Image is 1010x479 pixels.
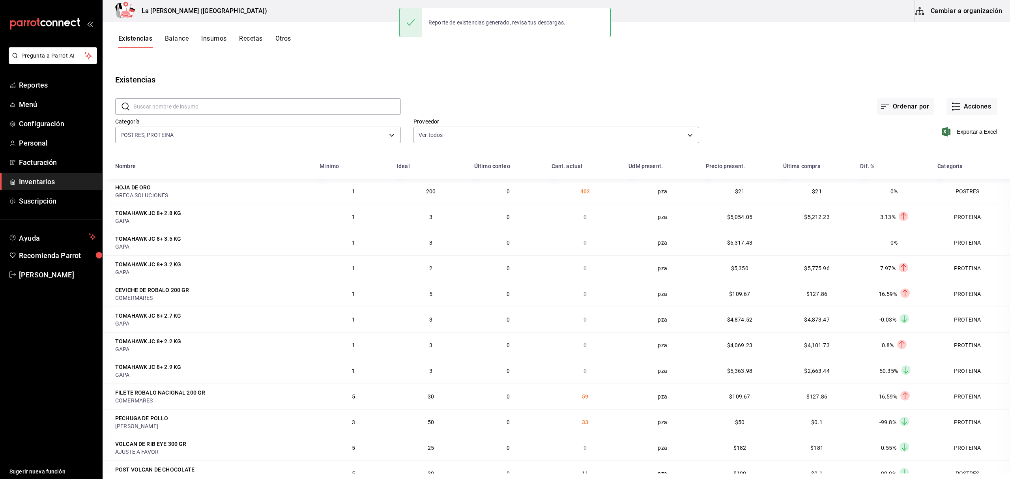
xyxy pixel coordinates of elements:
[624,384,701,409] td: pza
[507,445,510,451] span: 0
[733,445,746,451] span: $182
[115,268,310,276] div: GAPA
[19,118,96,129] span: Configuración
[890,240,898,246] span: 0%
[115,312,181,320] div: TOMAHAWK JC 8+ 2.7 KG
[115,74,155,86] div: Existencias
[933,332,1010,358] td: PROTEINA
[507,470,510,477] span: 0
[165,35,189,48] button: Balance
[9,47,97,64] button: Pregunta a Parrot AI
[115,235,181,243] div: TOMAHAWK JC 8+ 3.5 KG
[507,291,510,297] span: 0
[946,98,997,115] button: Acciones
[933,230,1010,255] td: PROTEINA
[19,269,96,280] span: [PERSON_NAME]
[429,316,432,323] span: 3
[19,99,96,110] span: Menú
[474,163,510,169] div: Último conteo
[426,188,436,195] span: 200
[428,419,434,425] span: 50
[419,131,443,139] span: Ver todos
[584,291,587,297] span: 0
[507,393,510,400] span: 0
[19,232,86,241] span: Ayuda
[19,176,96,187] span: Inventarios
[352,240,355,246] span: 1
[804,265,829,271] span: $5,775.96
[115,397,310,404] div: COMERMARES
[584,445,587,451] span: 0
[133,99,401,114] input: Buscar nombre de insumo
[507,240,510,246] span: 0
[428,470,434,477] span: 30
[582,419,588,425] span: 33
[804,368,829,374] span: $2,663.44
[727,342,752,348] span: $4,069.23
[275,35,291,48] button: Otros
[552,163,583,169] div: Cant. actual
[115,217,310,225] div: GAPA
[115,371,310,379] div: GAPA
[624,358,701,384] td: pza
[115,183,151,191] div: HOJA DE ORO
[115,422,310,430] div: [PERSON_NAME]
[428,445,434,451] span: 25
[19,250,96,261] span: Recomienda Parrot
[413,119,699,124] label: Proveedor
[811,470,823,477] span: $0.1
[115,320,310,327] div: GAPA
[115,414,168,422] div: PECHUGA DE POLLO
[115,337,181,345] div: TOMAHAWK JC 8+ 2.2 KG
[584,265,587,271] span: 0
[9,468,96,476] span: Sugerir nueva función
[239,35,262,48] button: Recetas
[507,214,510,220] span: 0
[19,80,96,90] span: Reportes
[812,188,821,195] span: $21
[624,332,701,358] td: pza
[729,393,750,400] span: $109.67
[733,470,746,477] span: $100
[507,368,510,374] span: 0
[727,240,752,246] span: $6,317.43
[877,98,934,115] button: Ordenar por
[429,342,432,348] span: 3
[624,255,701,281] td: pza
[429,291,432,297] span: 5
[429,265,432,271] span: 2
[624,230,701,255] td: pza
[729,291,750,297] span: $109.67
[118,35,291,48] div: navigation tabs
[352,368,355,374] span: 1
[115,389,205,397] div: FILETE ROBALO NACIONAL 200 GR
[624,435,701,460] td: pza
[624,179,701,204] td: pza
[580,188,590,195] span: 402
[584,368,587,374] span: 0
[201,35,226,48] button: Insumos
[890,188,898,195] span: 0%
[943,127,997,137] button: Exportar a Excel
[19,196,96,206] span: Suscripción
[880,214,896,220] span: 3.13%
[706,163,745,169] div: Precio present.
[352,291,355,297] span: 1
[878,368,898,374] span: -50.35%
[727,214,752,220] span: $5,054.05
[879,316,896,323] span: -0.03%
[628,163,663,169] div: UdM present.
[882,342,894,348] span: 0.8%
[624,409,701,435] td: pza
[397,163,410,169] div: Ideal
[804,342,829,348] span: $4,101.73
[624,204,701,230] td: pza
[428,393,434,400] span: 30
[731,265,748,271] span: $5,350
[860,163,874,169] div: Dif. %
[933,384,1010,409] td: PROTEINA
[507,419,510,425] span: 0
[879,291,897,297] span: 16.59%
[582,393,588,400] span: 59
